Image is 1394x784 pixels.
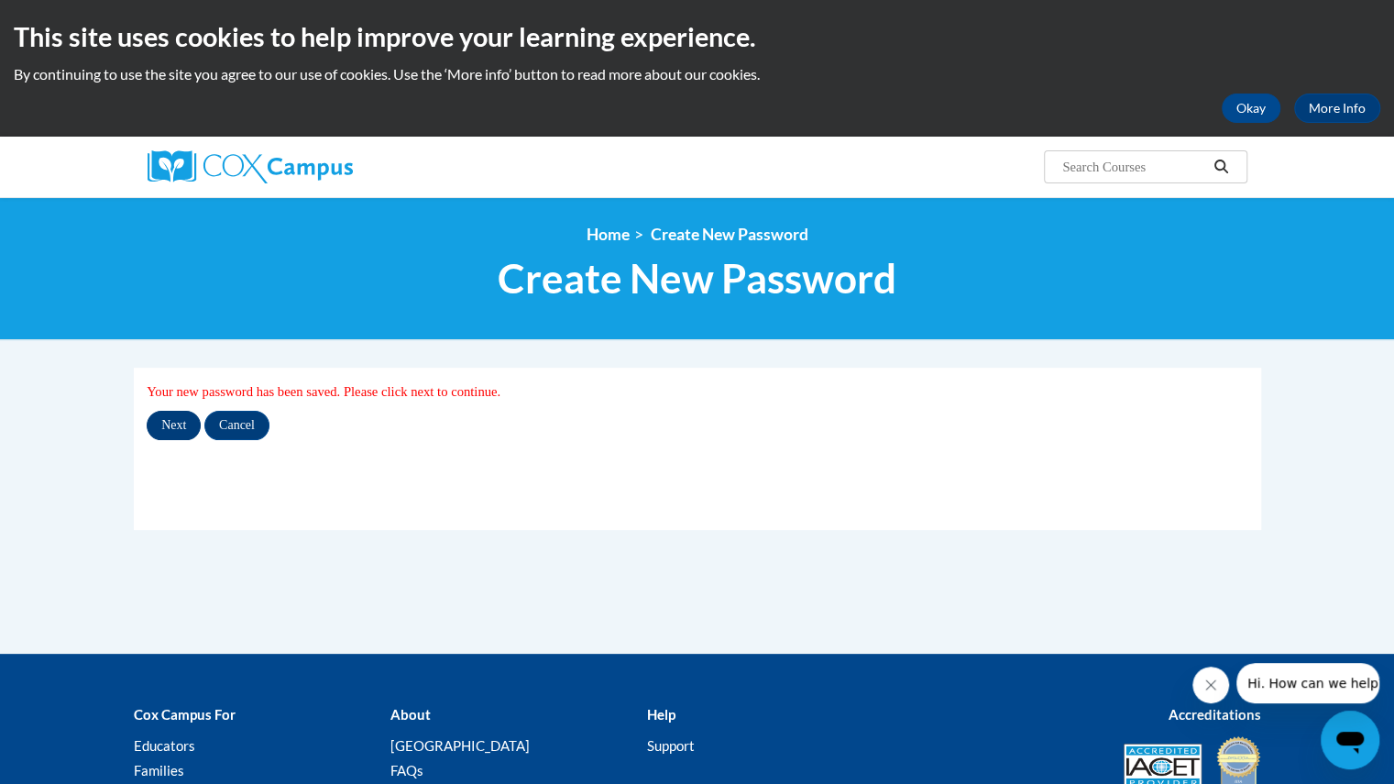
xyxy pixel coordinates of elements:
span: Create New Password [651,225,808,244]
a: More Info [1294,94,1380,123]
a: Support [646,737,694,754]
img: Cox Campus [148,150,353,183]
h2: This site uses cookies to help improve your learning experience. [14,18,1380,55]
iframe: Button to launch messaging window [1321,711,1379,769]
a: Educators [134,737,195,754]
b: Accreditations [1169,706,1261,723]
span: Create New Password [498,254,896,303]
a: [GEOGRAPHIC_DATA] [390,737,529,754]
a: Families [134,762,184,778]
button: Search [1207,156,1235,178]
b: About [390,706,430,723]
a: Cox Campus [148,150,496,183]
b: Help [646,706,675,723]
input: Search Courses [1060,156,1207,178]
p: By continuing to use the site you agree to our use of cookies. Use the ‘More info’ button to read... [14,64,1380,84]
button: Okay [1222,94,1280,123]
input: Next [147,411,201,440]
iframe: Close message [1192,667,1229,703]
a: FAQs [390,762,423,778]
a: Home [587,225,630,244]
span: Your new password has been saved. Please click next to continue. [147,384,500,399]
span: Hi. How can we help? [11,13,148,28]
b: Cox Campus For [134,706,236,723]
input: Cancel [204,411,269,440]
iframe: Message from company [1236,663,1379,703]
